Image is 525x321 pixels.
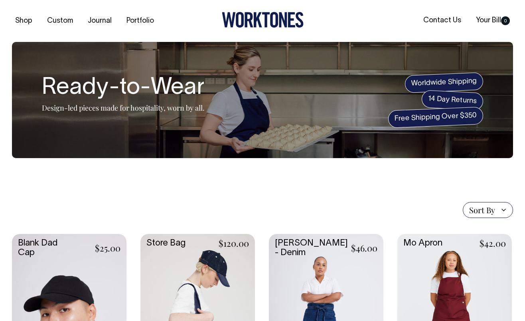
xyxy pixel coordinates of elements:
[12,14,36,28] a: Shop
[85,14,115,28] a: Journal
[44,14,76,28] a: Custom
[501,16,510,25] span: 0
[42,75,205,101] h1: Ready-to-Wear
[42,103,205,113] p: Design-led pieces made for hospitality, worn by all.
[405,72,484,93] span: Worldwide Shipping
[388,107,484,128] span: Free Shipping Over $350
[473,14,513,27] a: Your Bill0
[123,14,157,28] a: Portfolio
[469,205,495,215] span: Sort By
[421,90,484,111] span: 14 Day Returns
[420,14,464,27] a: Contact Us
